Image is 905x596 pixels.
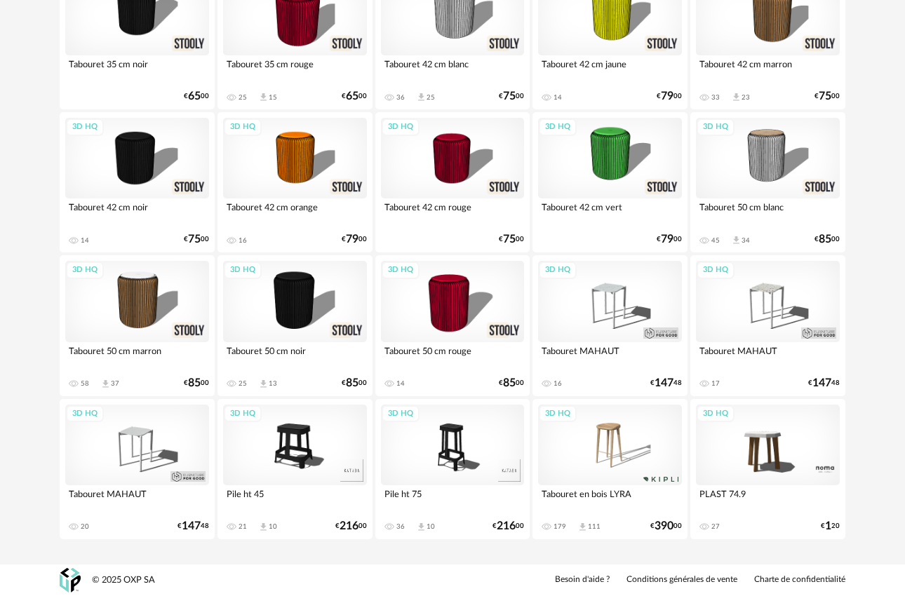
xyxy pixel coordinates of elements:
img: OXP [60,568,81,592]
a: 3D HQ Pile ht 45 21 Download icon 10 €21600 [217,399,373,539]
span: 75 [819,92,831,101]
div: Tabouret 50 cm marron [65,342,209,370]
span: 75 [503,235,516,244]
div: 37 [111,379,119,388]
div: 179 [554,522,566,531]
div: 3D HQ [224,118,262,136]
div: € 00 [657,92,682,101]
div: Tabouret 42 cm blanc [381,55,525,83]
span: Download icon [731,92,742,102]
span: Download icon [416,522,427,532]
div: 14 [554,93,562,102]
div: 27 [711,522,720,531]
div: 14 [396,379,405,388]
div: Tabouret MAHAUT [696,342,840,370]
div: Tabouret 42 cm orange [223,198,367,226]
span: 1 [825,522,831,531]
div: 45 [711,236,720,245]
div: € 00 [814,235,840,244]
span: 65 [188,92,201,101]
span: 216 [497,522,516,531]
span: 147 [182,522,201,531]
span: 390 [655,522,673,531]
div: € 00 [499,235,524,244]
a: 3D HQ Pile ht 75 36 Download icon 10 €21600 [375,399,530,539]
div: 3D HQ [382,118,420,136]
div: 58 [81,379,89,388]
div: 3D HQ [224,262,262,279]
a: 3D HQ Tabouret 50 cm blanc 45 Download icon 34 €8500 [690,112,845,252]
div: 34 [742,236,750,245]
span: Download icon [258,379,269,389]
div: 3D HQ [382,405,420,423]
div: 23 [742,93,750,102]
div: € 48 [650,379,682,388]
span: Download icon [577,522,588,532]
div: € 00 [342,235,367,244]
div: 16 [239,236,247,245]
a: 3D HQ Tabouret en bois LYRA 179 Download icon 111 €39000 [532,399,688,539]
div: 15 [269,93,277,102]
div: € 00 [650,522,682,531]
div: 3D HQ [697,262,735,279]
div: 3D HQ [66,118,104,136]
div: Tabouret 42 cm marron [696,55,840,83]
div: Tabouret 50 cm blanc [696,198,840,226]
div: Tabouret 50 cm rouge [381,342,525,370]
div: 25 [427,93,435,102]
span: 85 [346,379,358,388]
a: 3D HQ Tabouret MAHAUT 20 €14748 [60,399,215,539]
span: 79 [661,235,673,244]
span: 65 [346,92,358,101]
div: € 00 [342,92,367,101]
div: € 00 [335,522,367,531]
span: Download icon [416,92,427,102]
div: 111 [588,522,601,531]
div: Tabouret 42 cm jaune [538,55,682,83]
div: € 00 [499,379,524,388]
a: Charte de confidentialité [754,574,845,585]
div: 36 [396,93,405,102]
div: Tabouret 50 cm noir [223,342,367,370]
span: 216 [340,522,358,531]
div: 14 [81,236,89,245]
a: 3D HQ PLAST 74.9 27 €120 [690,399,845,539]
div: Pile ht 45 [223,485,367,513]
div: € 48 [177,522,209,531]
a: 3D HQ Tabouret 42 cm noir 14 €7500 [60,112,215,252]
div: 25 [239,93,247,102]
a: 3D HQ Tabouret 42 cm orange 16 €7900 [217,112,373,252]
div: 3D HQ [539,405,577,423]
div: € 00 [657,235,682,244]
div: Tabouret 42 cm noir [65,198,209,226]
div: Tabouret 35 cm noir [65,55,209,83]
div: PLAST 74.9 [696,485,840,513]
span: 85 [503,379,516,388]
div: 3D HQ [697,405,735,423]
span: Download icon [258,92,269,102]
div: Tabouret 42 cm rouge [381,198,525,226]
div: Tabouret MAHAUT [65,485,209,513]
span: 85 [188,379,201,388]
a: 3D HQ Tabouret MAHAUT 16 €14748 [532,255,688,395]
a: 3D HQ Tabouret 42 cm rouge €7500 [375,112,530,252]
div: 10 [269,522,277,531]
div: Tabouret en bois LYRA [538,485,682,513]
div: € 00 [492,522,524,531]
div: 3D HQ [224,405,262,423]
div: 33 [711,93,720,102]
span: 85 [819,235,831,244]
div: € 48 [808,379,840,388]
div: € 00 [184,379,209,388]
a: Conditions générales de vente [626,574,737,585]
a: 3D HQ Tabouret 50 cm noir 25 Download icon 13 €8500 [217,255,373,395]
span: Download icon [258,522,269,532]
div: € 00 [814,92,840,101]
a: 3D HQ Tabouret 42 cm vert €7900 [532,112,688,252]
div: 10 [427,522,435,531]
div: 3D HQ [66,262,104,279]
div: 3D HQ [66,405,104,423]
span: 79 [346,235,358,244]
div: 3D HQ [539,118,577,136]
div: 20 [81,522,89,531]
